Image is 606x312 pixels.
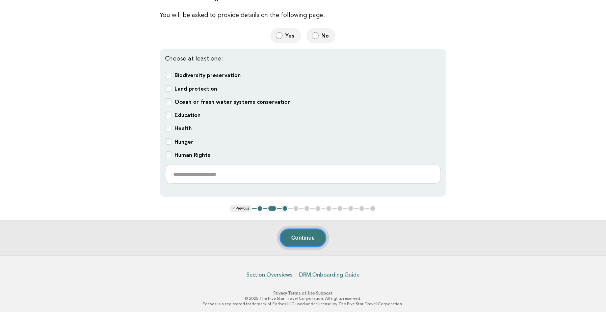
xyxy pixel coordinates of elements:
[160,10,447,20] p: You will be asked to provide details on the following page.
[273,291,287,295] a: Privacy
[175,72,241,78] b: Biodiversity preservation
[288,291,315,295] a: Terms of Use
[299,271,360,278] a: DRM Onboarding Guide
[285,32,296,39] span: Yes
[276,32,283,39] input: Yes
[175,139,193,145] b: Hunger
[175,86,217,92] b: Land protection
[175,125,192,131] b: Health
[312,32,319,39] input: No
[175,99,291,105] b: Ocean or fresh water systems conservation
[97,296,510,301] p: © 2025 The Five Star Travel Corporation. All rights reserved.
[175,152,210,158] b: Human Rights
[230,205,252,212] button: < Previous
[257,205,263,212] button: 1
[316,291,333,295] a: Support
[165,54,441,64] p: Choose at least one:
[282,205,288,212] button: 3
[280,229,326,247] button: Continue
[97,290,510,296] p: · ·
[246,271,292,278] a: Section Overviews
[267,205,277,212] button: 2
[175,112,201,118] b: Education
[97,301,510,307] p: Forbes is a registered trademark of Forbes LLC used under license by The Five Star Travel Corpora...
[321,32,330,39] span: No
